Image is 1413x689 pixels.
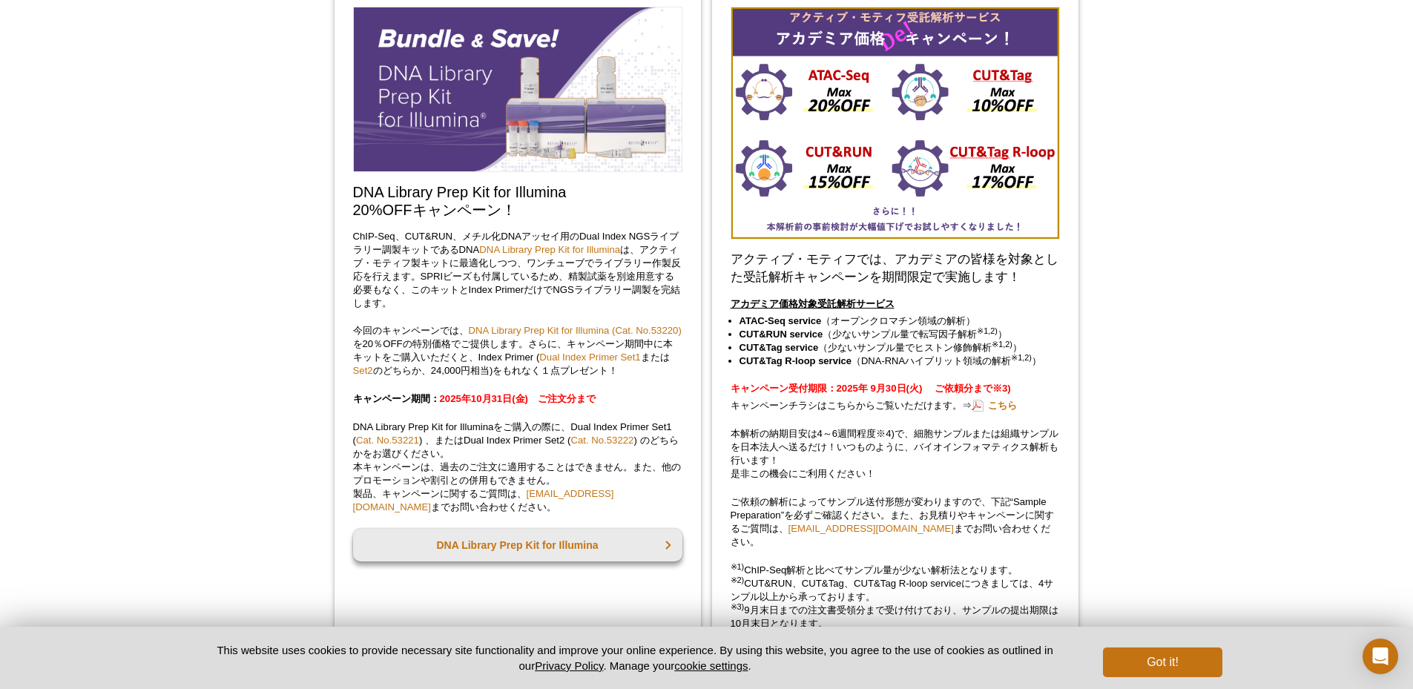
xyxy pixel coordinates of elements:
[674,659,748,672] button: cookie settings
[731,298,895,309] u: アカデミア価格対象受託解析サービス
[191,642,1079,673] p: This website uses cookies to provide necessary site functionality and improve your online experie...
[740,355,852,366] strong: CUT&Tag R-loop service
[731,575,745,584] sup: ※2)
[353,421,682,514] p: DNA Library Prep Kit for Illuminaをご購入の際に、Dual Index Primer Set1 ( ) 、またはDual Index Primer Set2 ( ...
[731,601,745,610] sup: ※3)
[740,341,1046,355] li: （少ないサンプル量でヒストン修飾解析 ）
[788,523,955,534] a: [EMAIL_ADDRESS][DOMAIN_NAME]
[731,7,1060,240] img: New Promotion
[740,328,1046,341] li: （少ないサンプル量で転写因子解析 ）
[356,435,419,446] a: Cat. No.53221
[740,314,1046,328] li: （オープンクロマチン領域の解析）
[1103,647,1222,677] button: Got it!
[469,325,682,336] a: DNA Library Prep Kit for Illumina (Cat. No.53220)
[353,393,596,404] strong: キャンペーン期間：
[353,230,682,310] p: ChIP-Seq、CUT&RUN、メチル化DNAアッセイ用のDual Index NGSライブラリー調製キットであるDNA は、アクティブ・モティフ製キットに最適化しつつ、ワンチューブでライブラ...
[353,488,614,512] a: [EMAIL_ADDRESS][DOMAIN_NAME]
[353,7,682,172] img: Save on our DNA Library Prep Kit
[539,352,640,363] a: Dual Index Primer Set1
[731,399,1060,412] p: キャンペーンチラシはこちらからご覧いただけます。⇒
[353,365,373,376] a: Set2
[1363,639,1398,674] div: Open Intercom Messenger
[353,529,682,561] a: DNA Library Prep Kit for Illumina
[977,326,998,335] sup: ※1,2)
[1011,353,1032,362] sup: ※1,2)
[535,659,603,672] a: Privacy Policy
[479,244,620,255] a: DNA Library Prep Kit for Illumina
[353,324,682,378] p: 今回のキャンペーンでは、 を20％OFFの特別価格でご提供します。さらに、キャンペーン期間中に本キットをご購入いただくと、Index Primer ( または のどちらか、24,000円相当)を...
[731,427,1060,481] p: 本解析の納期目安は4～6週間程度※4)で、細胞サンプルまたは組織サンプルを日本法人へ送るだけ！いつものように、バイオインフォマティクス解析も行います！ 是非この機会にご利用ください！
[740,355,1046,368] li: （DNA-RNAハイブリット領域の解析 ）
[731,561,745,570] sup: ※1)
[740,315,822,326] strong: ATAC-Seq service
[731,564,1060,644] p: ChIP-Seq解析と比べてサンプル量が少ない解析法となります。 CUT&RUN、CUT&Tag、CUT&Tag R-loop serviceにつきましては、4サンプル以上から承っております。 ...
[740,342,819,353] strong: CUT&Tag service
[992,340,1012,349] sup: ※1,2)
[731,383,1011,394] strong: キャンペーン受付期限：2025年 9月30日(火) ご依頼分まで※3)
[570,435,633,446] a: Cat. No.53222
[353,183,682,219] h2: DNA Library Prep Kit for Illumina 20%OFFキャンペーン！
[972,398,1017,412] a: こちら
[731,495,1060,549] p: ご依頼の解析によってサンプル送付形態が変わりますので、下記“Sample Preparation”を必ずご確認ください。また、お見積りやキャンペーンに関するご質問は、 までお問い合わせください。
[440,393,596,404] span: 2025年10月31日(金) ご注文分まで
[740,329,823,340] strong: CUT&RUN service
[731,251,1060,286] h3: アクティブ・モティフでは、アカデミアの皆様を対象とした受託解析キャンペーンを期間限定で実施します！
